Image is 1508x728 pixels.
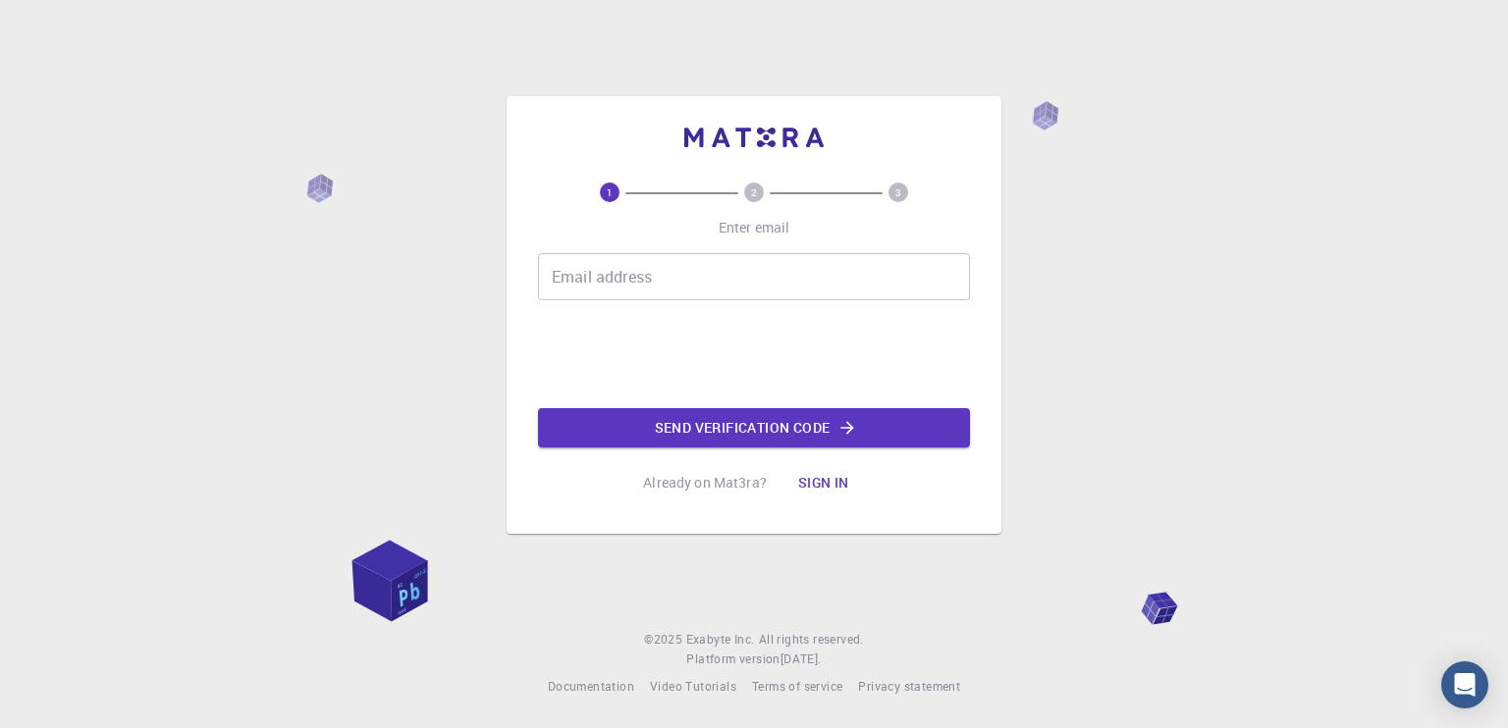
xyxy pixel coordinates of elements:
a: Privacy statement [858,677,960,697]
text: 3 [895,185,901,199]
span: Terms of service [752,678,842,694]
button: Send verification code [538,408,970,447]
text: 2 [751,185,757,199]
text: 1 [607,185,613,199]
span: All rights reserved. [759,630,864,650]
a: Documentation [548,677,634,697]
span: Privacy statement [858,678,960,694]
button: Sign in [782,463,865,502]
a: Terms of service [752,677,842,697]
span: [DATE] . [781,650,822,666]
iframe: reCAPTCHA [605,316,903,392]
div: Open Intercom Messenger [1441,661,1488,708]
span: Video Tutorials [650,678,736,694]
a: [DATE]. [781,650,822,669]
span: Exabyte Inc. [686,631,755,647]
span: © 2025 [644,630,685,650]
p: Already on Mat3ra? [643,473,767,493]
a: Exabyte Inc. [686,630,755,650]
span: Documentation [548,678,634,694]
p: Enter email [719,218,790,237]
a: Video Tutorials [650,677,736,697]
span: Platform version [686,650,780,669]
